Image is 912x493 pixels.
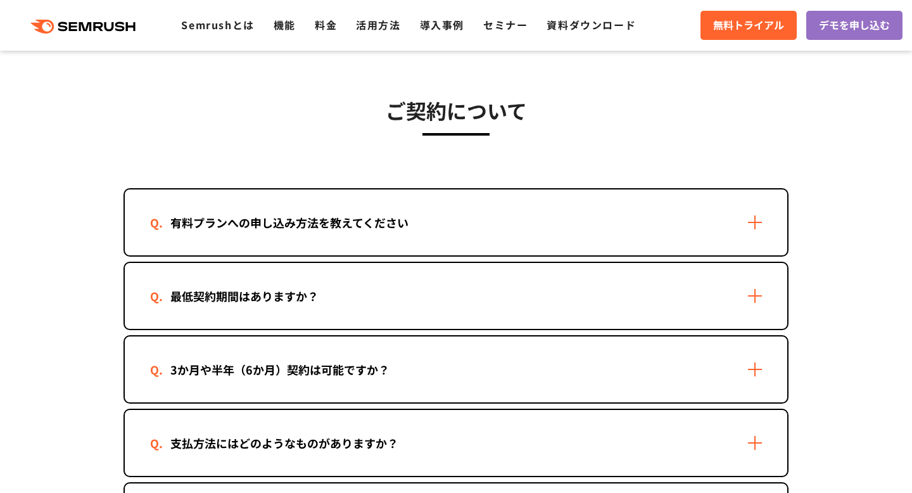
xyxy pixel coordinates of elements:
div: 支払方法にはどのようなものがありますか？ [150,434,419,452]
span: 無料トライアル [713,17,784,34]
a: デモを申し込む [806,11,902,40]
a: セミナー [483,17,528,32]
div: 3か月や半年（6か月）契約は可能ですか？ [150,361,410,379]
span: デモを申し込む [819,17,890,34]
a: 機能 [274,17,296,32]
h3: ご契約について [123,94,788,126]
div: 有料プランへの申し込み方法を教えてください [150,214,429,232]
a: 導入事例 [420,17,464,32]
a: 料金 [315,17,337,32]
a: 無料トライアル [700,11,797,40]
a: 活用方法 [356,17,400,32]
div: 最低契約期間はありますか？ [150,287,339,305]
a: Semrushとは [181,17,254,32]
a: 資料ダウンロード [547,17,636,32]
